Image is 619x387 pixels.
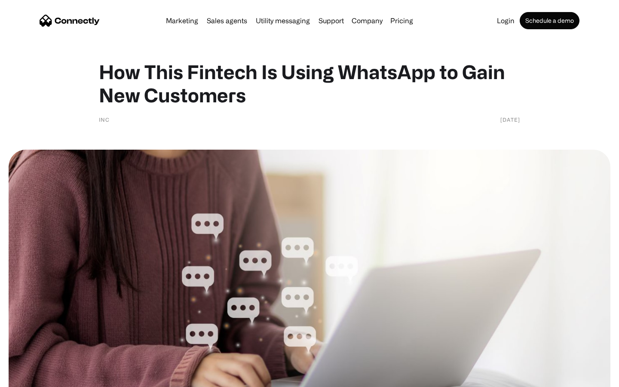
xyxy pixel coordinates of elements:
[17,372,52,384] ul: Language list
[315,17,347,24] a: Support
[162,17,202,24] a: Marketing
[520,12,579,29] a: Schedule a demo
[99,60,520,107] h1: How This Fintech Is Using WhatsApp to Gain New Customers
[493,17,518,24] a: Login
[252,17,313,24] a: Utility messaging
[9,372,52,384] aside: Language selected: English
[99,115,110,124] div: INC
[500,115,520,124] div: [DATE]
[387,17,417,24] a: Pricing
[203,17,251,24] a: Sales agents
[352,15,383,27] div: Company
